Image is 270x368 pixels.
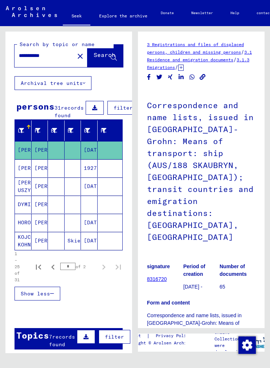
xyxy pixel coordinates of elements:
a: Seek [63,7,90,26]
font: [DATE] [84,147,103,153]
font: 7 [49,334,52,340]
font: persons [16,101,54,112]
div: First name [34,125,50,136]
font: Topics [16,330,49,341]
a: 8316720 [147,276,167,282]
font: First name [34,127,67,134]
font: DYMIN [18,201,34,208]
font: [DATE] [84,219,103,226]
div: birth date [84,125,99,136]
font: [PERSON_NAME] [34,219,77,226]
button: filter [99,330,130,344]
font: Last name [18,127,47,134]
font: / [233,56,237,63]
button: Share on LinkedIn [177,73,185,82]
font: 1 – 25 of 31 [15,251,20,282]
div: Birth name [51,125,66,136]
div: Change consent [238,336,255,353]
font: Show less [21,290,50,297]
font: Birth [67,127,84,134]
button: Previous page [46,259,60,274]
font: [PERSON_NAME] [34,147,77,153]
font: [PERSON_NAME] [34,165,77,171]
font: Period of creation [183,263,205,277]
mat-header-cell: First name [32,120,48,141]
button: Share on Facebook [145,73,153,82]
font: were developed in partnership with [214,343,245,368]
font: HOROSCHUN [18,219,47,226]
a: Newsletter [183,4,222,22]
font: Search [94,51,115,58]
font: Skierniewice [67,237,107,244]
font: Newsletter [191,11,213,15]
font: Correspondence and name lists, issued in [GEOGRAPHIC_DATA]-Grohn: Means of transport: ship (AUS/1... [147,312,250,364]
font: Donate [161,11,174,15]
mat-header-cell: Last name [15,120,32,141]
font: [PERSON_NAME] USZYNSKA [18,179,60,193]
font: [PERSON_NAME] [34,183,77,189]
font: Explore the archive [99,13,147,19]
font: / [241,49,244,55]
button: Next page [97,259,111,274]
button: filter [107,101,139,115]
a: Explore the archive [90,7,156,25]
font: filter [114,105,133,111]
font: Form and content [147,300,190,306]
font: 65 [220,284,225,290]
font: records found [54,105,84,119]
a: Donate [152,4,183,22]
font: 1927 [84,165,97,171]
button: Share on WhatsApp [188,73,196,82]
font: Copyright © Arolsen Archives, 2021 [123,340,197,352]
mat-header-cell: Birth name [48,120,65,141]
button: Copy link [199,73,206,82]
font: | [147,332,150,339]
font: Prisoner # [101,127,133,134]
font: [PERSON_NAME] [34,237,77,244]
font: / [175,64,178,70]
font: Number of documents [220,263,247,277]
button: Clear [73,49,87,63]
button: First page [31,259,46,274]
font: Archival tree units [21,80,83,86]
font: Help [230,11,239,15]
button: Share on Xing [167,73,174,82]
mat-header-cell: birth date [81,120,98,141]
img: Arolsen_neg.svg [6,6,57,17]
font: [DATE] - [DATE] [183,284,202,297]
font: [DATE] [84,237,103,244]
button: Show less [15,287,60,300]
button: Last page [111,259,126,274]
button: Archival tree units [15,76,91,90]
font: Correspondence and name lists, issued in [GEOGRAPHIC_DATA]-Grohn: Means of transport: ship (AUS/1... [147,100,254,242]
a: Privacy Policy [150,332,200,340]
font: [DATE] [84,183,103,189]
button: Share on Twitter [156,73,163,82]
div: Prisoner # [101,125,116,136]
font: of 2 [75,264,86,269]
font: [PERSON_NAME] [18,165,60,171]
mat-header-cell: Birth [65,120,81,141]
font: Birth name [51,127,83,134]
a: 3 Registrations and files of displaced persons, children and missing persons [147,42,244,55]
font: Privacy Policy [156,333,191,338]
font: 31 [54,105,61,111]
font: [PERSON_NAME] [18,147,60,153]
font: Seek [71,13,82,19]
font: records found [49,334,75,348]
button: Search [87,45,123,67]
img: Change consent [238,336,256,354]
font: KOJCHEN KOHN [18,234,41,248]
font: signature [147,263,170,269]
div: Last name [18,125,33,136]
font: filter [105,334,124,340]
font: birth date [84,127,116,134]
mat-icon: close [76,52,85,61]
mat-header-cell: Prisoner # [98,120,123,141]
font: Search by topic or name [20,41,95,48]
div: Birth [67,125,83,136]
font: [PERSON_NAME] [34,201,77,208]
